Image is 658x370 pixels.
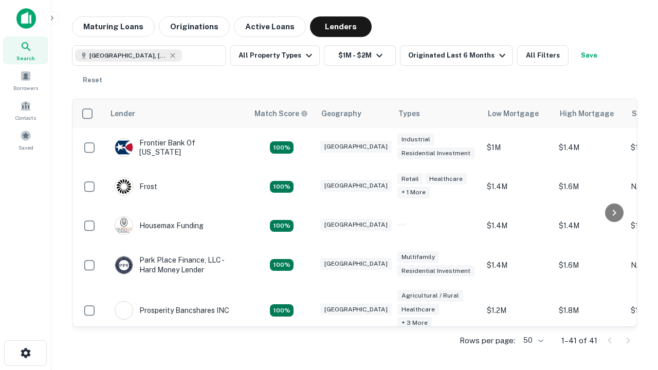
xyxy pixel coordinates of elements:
div: Healthcare [397,304,439,316]
button: Maturing Loans [72,16,155,37]
button: Lenders [310,16,372,37]
th: Types [392,99,482,128]
button: Save your search to get updates of matches that match your search criteria. [573,45,606,66]
span: [GEOGRAPHIC_DATA], [GEOGRAPHIC_DATA], [GEOGRAPHIC_DATA] [89,51,167,60]
button: Originations [159,16,230,37]
div: + 1 more [397,187,430,198]
img: picture [115,178,133,195]
th: Capitalize uses an advanced AI algorithm to match your search with the best lender. The match sco... [248,99,315,128]
div: Originated Last 6 Months [408,49,508,62]
td: $1.4M [482,206,554,245]
span: Contacts [15,114,36,122]
a: Borrowers [3,66,48,94]
div: Geography [321,107,361,120]
th: Low Mortgage [482,99,554,128]
td: $1.8M [554,285,626,337]
button: Reset [76,70,109,90]
td: $1.2M [482,285,554,337]
button: All Property Types [230,45,320,66]
td: $1.4M [554,206,626,245]
th: High Mortgage [554,99,626,128]
img: capitalize-icon.png [16,8,36,29]
td: $1.4M [482,167,554,206]
div: Types [398,107,420,120]
div: Capitalize uses an advanced AI algorithm to match your search with the best lender. The match sco... [254,108,308,119]
a: Search [3,36,48,64]
button: Originated Last 6 Months [400,45,513,66]
div: 50 [519,333,545,348]
img: picture [115,256,133,274]
button: Active Loans [234,16,306,37]
td: $1M [482,128,554,167]
div: High Mortgage [560,107,614,120]
div: [GEOGRAPHIC_DATA] [320,258,392,270]
div: Matching Properties: 4, hasApolloMatch: undefined [270,259,294,271]
div: Matching Properties: 4, hasApolloMatch: undefined [270,181,294,193]
div: Matching Properties: 7, hasApolloMatch: undefined [270,304,294,317]
div: [GEOGRAPHIC_DATA] [320,219,392,231]
img: picture [115,302,133,319]
div: Frontier Bank Of [US_STATE] [115,138,238,157]
th: Geography [315,99,392,128]
th: Lender [104,99,248,128]
div: Residential Investment [397,147,474,159]
iframe: Chat Widget [607,255,658,304]
div: Low Mortgage [488,107,539,120]
img: picture [115,139,133,156]
div: + 3 more [397,317,432,329]
td: $1.4M [554,128,626,167]
span: Saved [19,143,33,152]
div: Multifamily [397,251,439,263]
div: Frost [115,177,157,196]
a: Saved [3,126,48,154]
div: Housemax Funding [115,216,204,235]
button: $1M - $2M [324,45,396,66]
div: Prosperity Bancshares INC [115,301,229,320]
div: Residential Investment [397,265,474,277]
div: [GEOGRAPHIC_DATA] [320,180,392,192]
span: Borrowers [13,84,38,92]
div: Lender [111,107,135,120]
h6: Match Score [254,108,306,119]
div: Matching Properties: 4, hasApolloMatch: undefined [270,141,294,154]
img: picture [115,217,133,234]
td: $1.4M [482,245,554,284]
div: Matching Properties: 4, hasApolloMatch: undefined [270,220,294,232]
div: Healthcare [425,173,467,185]
p: Rows per page: [460,335,515,347]
td: $1.6M [554,245,626,284]
a: Contacts [3,96,48,124]
div: [GEOGRAPHIC_DATA] [320,141,392,153]
div: Agricultural / Rural [397,290,463,302]
td: $1.6M [554,167,626,206]
div: Industrial [397,134,434,145]
div: Park Place Finance, LLC - Hard Money Lender [115,255,238,274]
div: Retail [397,173,423,185]
p: 1–41 of 41 [561,335,597,347]
div: [GEOGRAPHIC_DATA] [320,304,392,316]
span: Search [16,54,35,62]
button: All Filters [517,45,569,66]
